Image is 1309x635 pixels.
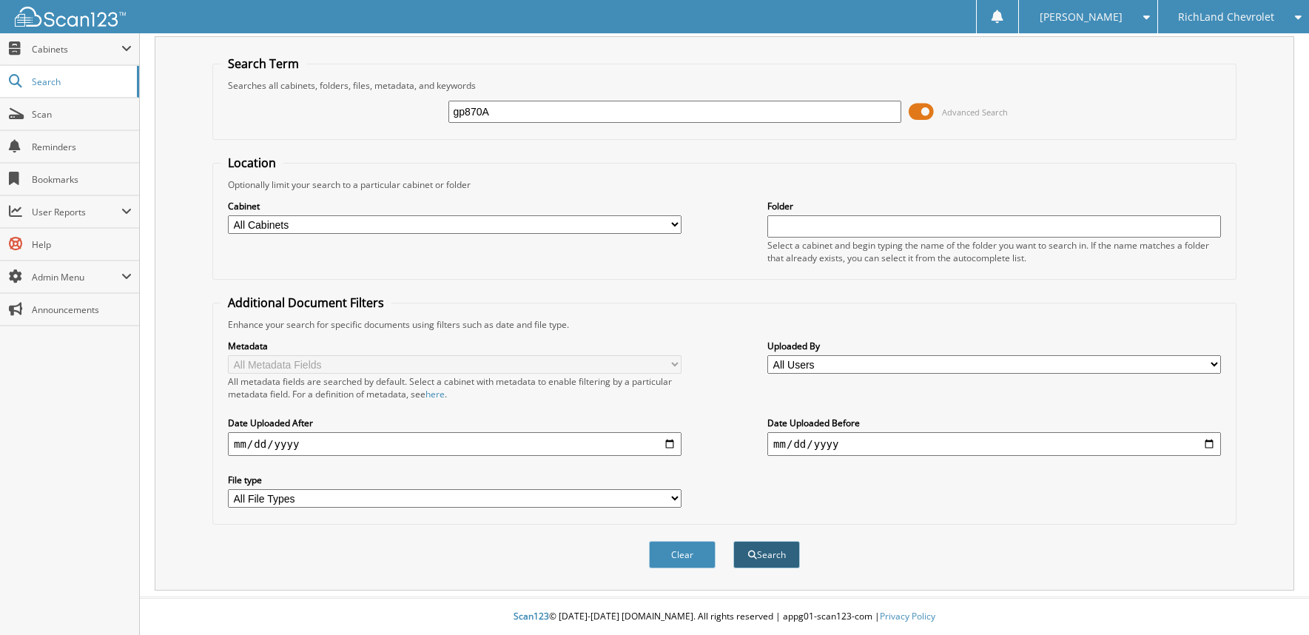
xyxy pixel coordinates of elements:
div: Enhance your search for specific documents using filters such as date and file type. [221,318,1228,331]
span: RichLand Chevrolet [1178,13,1274,21]
iframe: Chat Widget [1235,564,1309,635]
legend: Location [221,155,283,171]
label: Date Uploaded After [228,417,682,429]
span: User Reports [32,206,121,218]
span: Scan123 [514,610,549,622]
a: Privacy Policy [880,610,935,622]
img: scan123-logo-white.svg [15,7,126,27]
input: start [228,432,682,456]
label: Metadata [228,340,682,352]
label: Cabinet [228,200,682,212]
span: Announcements [32,303,132,316]
span: Bookmarks [32,173,132,186]
div: Select a cabinet and begin typing the name of the folder you want to search in. If the name match... [767,239,1221,264]
button: Search [733,541,800,568]
span: Cabinets [32,43,121,56]
div: © [DATE]-[DATE] [DOMAIN_NAME]. All rights reserved | appg01-scan123-com | [140,599,1309,635]
label: Uploaded By [767,340,1221,352]
span: [PERSON_NAME] [1040,13,1123,21]
div: Optionally limit your search to a particular cabinet or folder [221,178,1228,191]
label: Date Uploaded Before [767,417,1221,429]
span: Help [32,238,132,251]
button: Clear [649,541,716,568]
a: here [425,388,445,400]
span: Admin Menu [32,271,121,283]
span: Search [32,75,129,88]
label: File type [228,474,682,486]
label: Folder [767,200,1221,212]
legend: Search Term [221,56,306,72]
div: Searches all cabinets, folders, files, metadata, and keywords [221,79,1228,92]
span: Scan [32,108,132,121]
legend: Additional Document Filters [221,295,391,311]
span: Advanced Search [942,107,1008,118]
span: Reminders [32,141,132,153]
div: All metadata fields are searched by default. Select a cabinet with metadata to enable filtering b... [228,375,682,400]
input: end [767,432,1221,456]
